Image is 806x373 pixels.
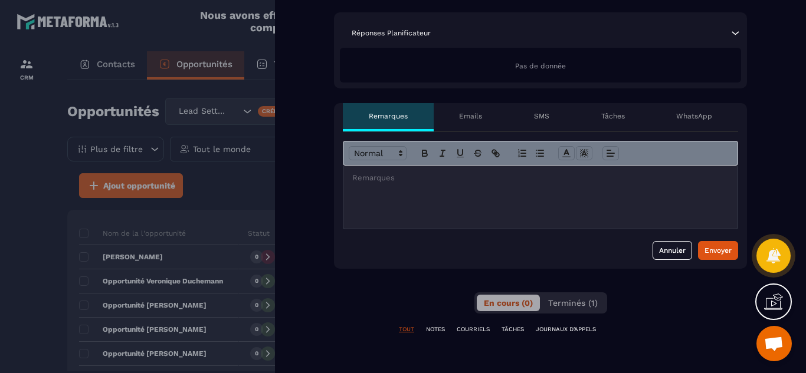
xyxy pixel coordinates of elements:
[457,325,490,334] p: COURRIELS
[536,325,596,334] p: JOURNAUX D'APPELS
[459,111,482,121] p: Emails
[426,325,445,334] p: NOTES
[399,325,414,334] p: TOUT
[653,241,692,260] button: Annuler
[548,298,598,308] span: Terminés (1)
[477,295,540,311] button: En cours (0)
[601,111,625,121] p: Tâches
[515,62,566,70] span: Pas de donnée
[369,111,408,121] p: Remarques
[352,28,431,38] p: Réponses Planificateur
[676,111,712,121] p: WhatsApp
[484,298,533,308] span: En cours (0)
[541,295,605,311] button: Terminés (1)
[705,245,732,256] div: Envoyer
[502,325,524,334] p: TÂCHES
[698,241,738,260] button: Envoyer
[534,111,549,121] p: SMS
[756,326,792,361] div: Ouvrir le chat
